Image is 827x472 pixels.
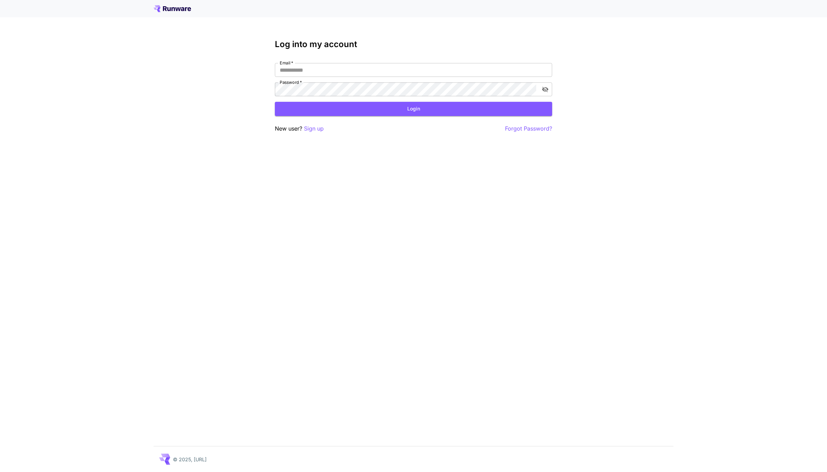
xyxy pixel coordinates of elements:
label: Email [280,60,293,66]
label: Password [280,79,302,85]
button: Login [275,102,552,116]
button: Sign up [304,124,324,133]
p: New user? [275,124,324,133]
button: Forgot Password? [505,124,552,133]
p: © 2025, [URL] [173,456,207,463]
h3: Log into my account [275,39,552,49]
button: toggle password visibility [539,83,551,96]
